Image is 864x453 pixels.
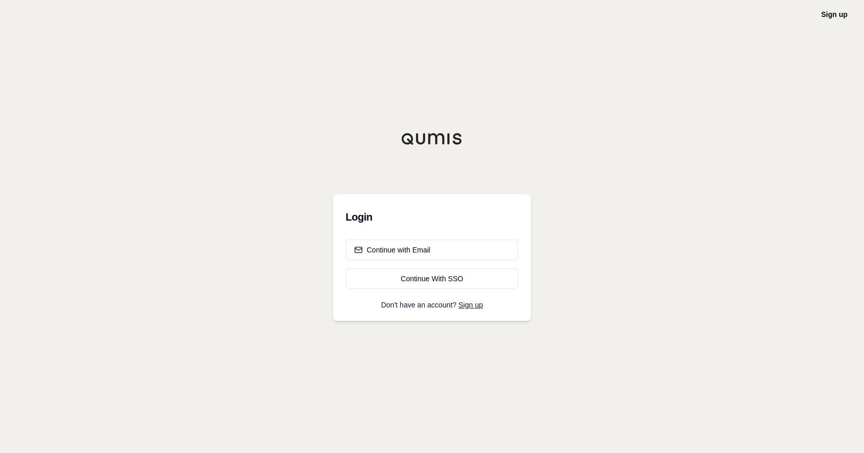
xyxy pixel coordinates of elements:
[459,301,483,309] a: Sign up
[821,10,848,19] a: Sign up
[346,268,518,289] a: Continue With SSO
[346,207,518,227] h3: Login
[401,133,463,145] img: Qumis
[346,301,518,309] p: Don't have an account?
[354,245,430,255] div: Continue with Email
[346,240,518,260] button: Continue with Email
[354,274,510,284] div: Continue With SSO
